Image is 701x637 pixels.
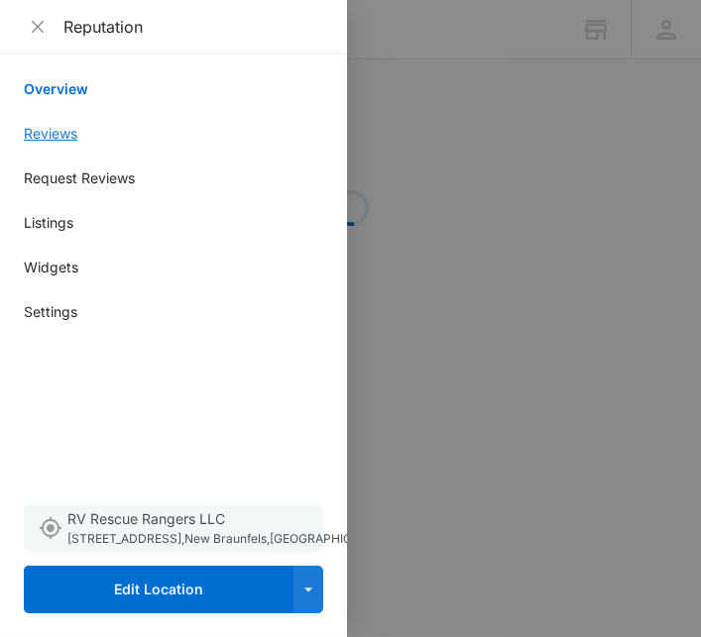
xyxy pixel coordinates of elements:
[24,123,323,144] a: Reviews
[24,78,323,99] a: Overview
[24,167,323,188] a: Request Reviews
[24,301,323,322] a: Settings
[24,212,323,233] a: Listings
[24,257,323,277] a: Widgets
[24,504,323,552] button: RV Rescue Rangers LLC[STREET_ADDRESS],New Braunfels,[GEOGRAPHIC_DATA]
[63,16,323,38] div: Reputation
[67,530,392,549] span: [STREET_ADDRESS] , New Braunfels , [GEOGRAPHIC_DATA]
[24,18,52,36] button: Close
[30,19,46,35] span: close
[24,566,293,613] button: Edit Location
[67,508,392,549] span: RV Rescue Rangers LLC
